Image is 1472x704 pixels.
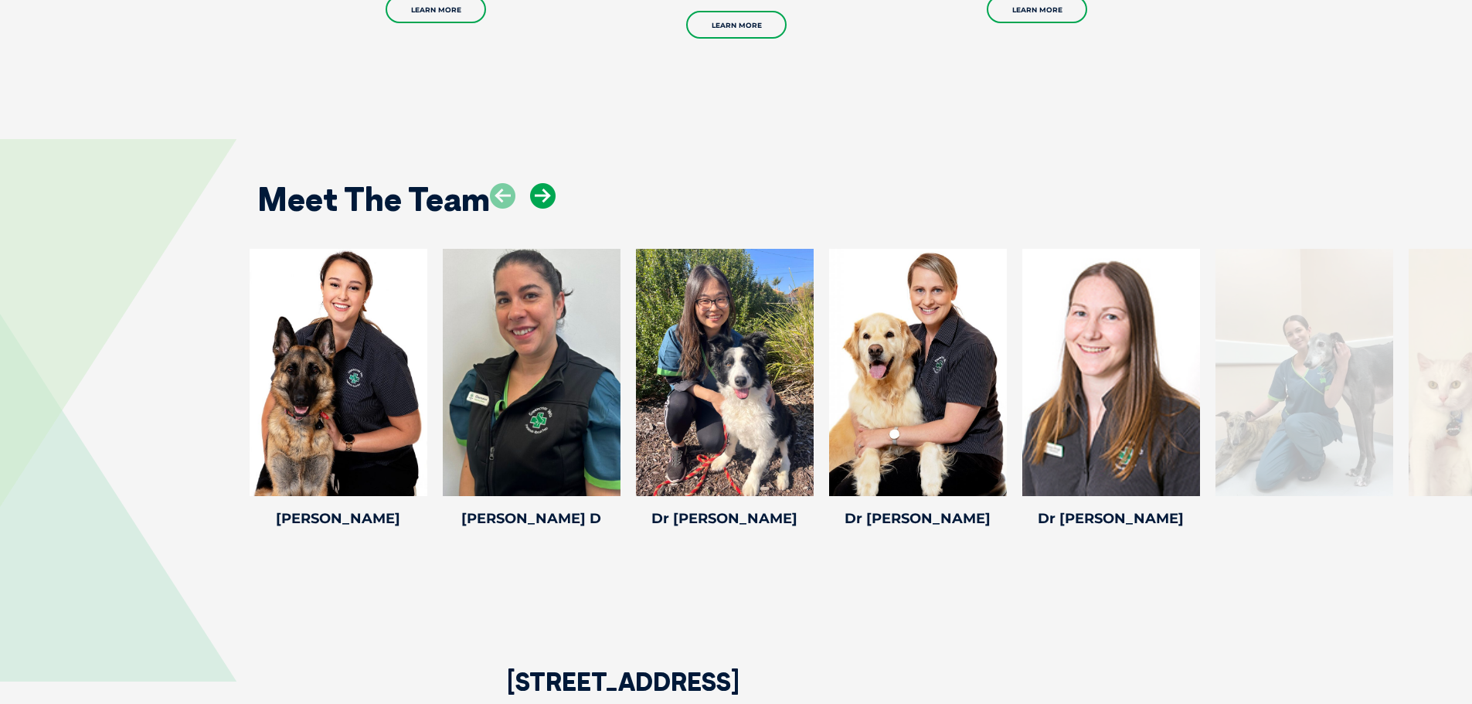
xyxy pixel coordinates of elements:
h4: Dr [PERSON_NAME] [636,512,814,525]
a: Learn More [686,11,787,39]
h2: Meet The Team [257,183,490,216]
h4: Dr [PERSON_NAME] [829,512,1007,525]
h4: [PERSON_NAME] [250,512,427,525]
h4: Dr [PERSON_NAME] [1022,512,1200,525]
h4: [PERSON_NAME] D [443,512,620,525]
